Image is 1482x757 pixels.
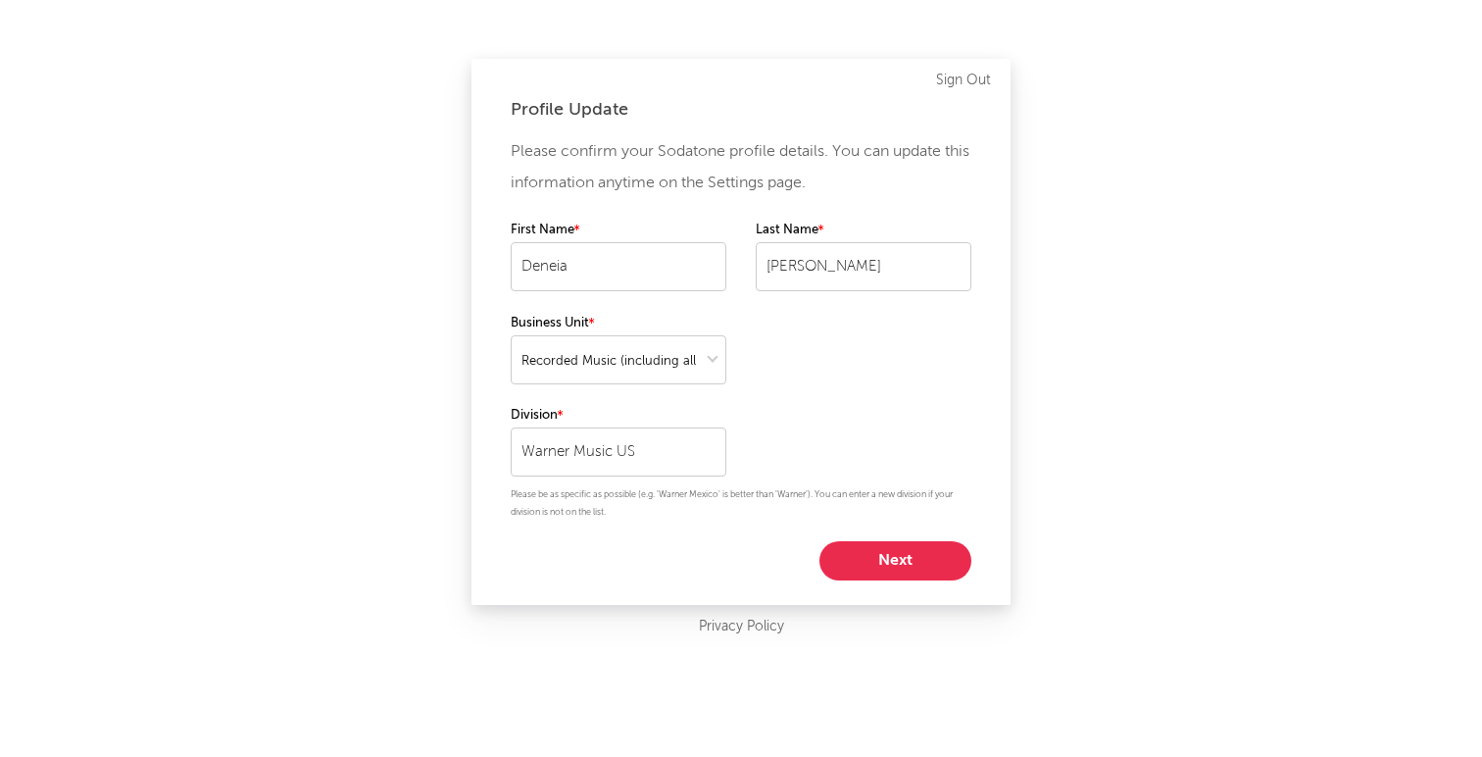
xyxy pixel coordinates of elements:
label: Division [511,404,726,428]
input: Your last name [756,242,971,291]
input: Your first name [511,242,726,291]
label: Business Unit [511,312,726,335]
label: First Name [511,219,726,242]
a: Privacy Policy [699,615,784,639]
label: Last Name [756,219,971,242]
div: Profile Update [511,98,971,122]
button: Next [819,541,971,580]
p: Please be as specific as possible (e.g. 'Warner Mexico' is better than 'Warner'). You can enter a... [511,486,971,522]
a: Sign Out [936,69,991,92]
input: Your division [511,428,726,477]
p: Please confirm your Sodatone profile details. You can update this information anytime on the Sett... [511,136,971,199]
